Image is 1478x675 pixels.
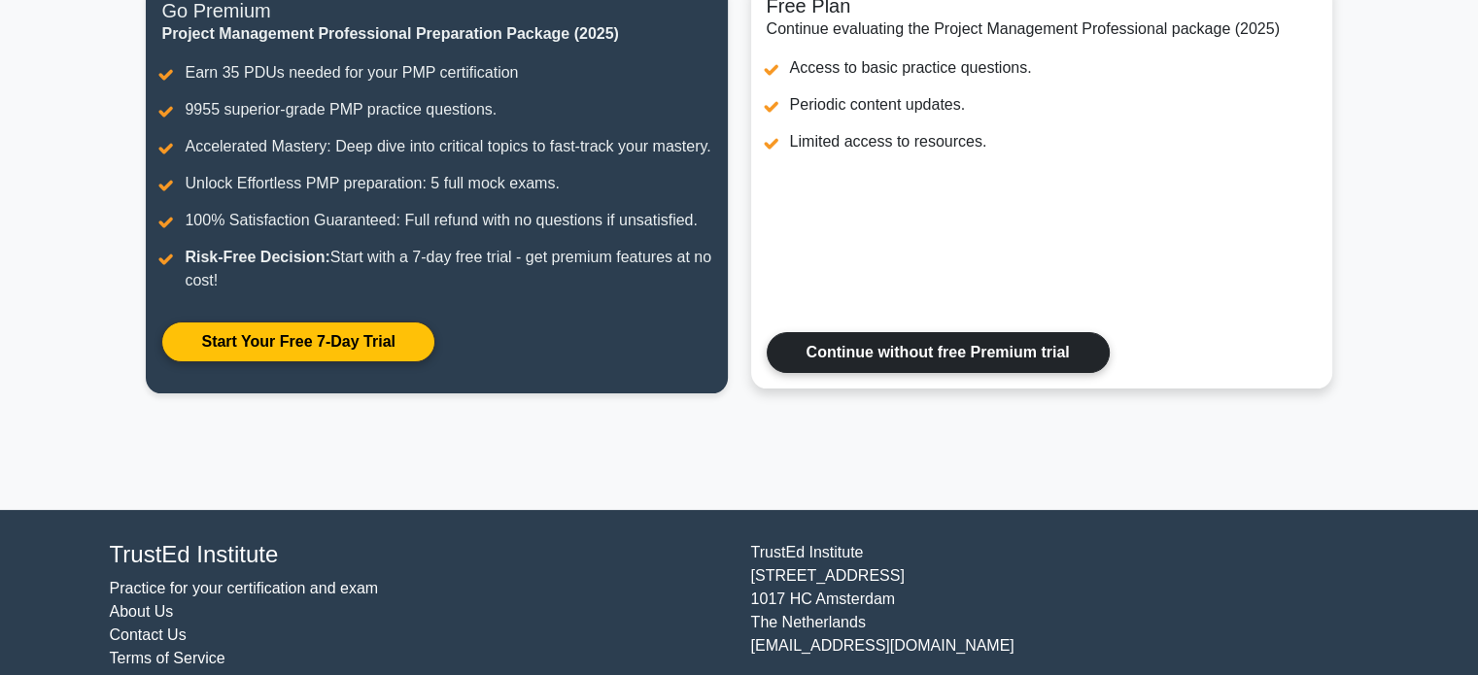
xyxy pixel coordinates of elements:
h4: TrustEd Institute [110,541,728,569]
a: About Us [110,603,174,620]
a: Start Your Free 7-Day Trial [161,321,434,362]
a: Continue without free Premium trial [767,332,1110,373]
a: Contact Us [110,626,187,643]
a: Terms of Service [110,650,225,666]
a: Practice for your certification and exam [110,580,379,596]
